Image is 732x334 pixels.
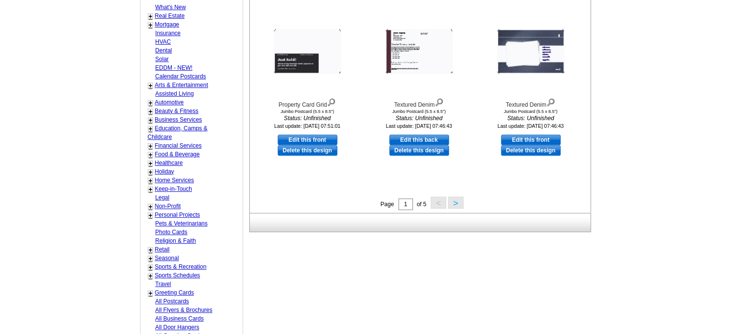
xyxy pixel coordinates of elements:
[149,289,153,297] a: +
[155,38,171,45] a: HVAC
[155,47,172,54] a: Dental
[155,160,183,166] a: Healthcare
[155,56,169,62] a: Solar
[497,29,565,74] img: Textured Denim
[149,82,153,89] a: +
[155,289,194,296] a: Greeting Cards
[149,272,153,280] a: +
[278,145,337,156] a: Delete this design
[155,30,181,37] a: Insurance
[149,168,153,176] a: +
[155,194,169,201] a: Legal
[155,229,188,235] a: Photo Cards
[155,108,199,114] a: Beauty & Fitness
[155,64,193,71] a: EDDM - NEW!
[149,142,153,150] a: +
[155,90,194,97] a: Assisted Living
[155,246,170,253] a: Retail
[149,263,153,271] a: +
[149,255,153,262] a: +
[149,12,153,20] a: +
[385,29,453,74] img: Textured Denim
[155,168,174,175] a: Holiday
[155,237,196,244] a: Religion & Faith
[417,201,426,208] span: of 5
[155,99,184,106] a: Automotive
[501,135,561,145] a: use this design
[149,151,153,159] a: +
[435,96,444,107] img: view design details
[448,197,463,209] button: >
[149,21,153,29] a: +
[155,220,208,227] a: Pets & Veterinarians
[274,123,341,129] small: Last update: [DATE] 07:51:01
[149,108,153,115] a: +
[155,116,202,123] a: Business Services
[155,73,206,80] a: Calendar Postcards
[155,142,202,149] a: Financial Services
[501,145,561,156] a: Delete this design
[155,281,171,287] a: Travel
[149,99,153,107] a: +
[149,125,153,133] a: +
[155,298,189,305] a: All Postcards
[255,114,360,123] i: Status: Unfinished
[155,211,200,218] a: Personal Projects
[155,177,194,184] a: Home Services
[149,160,153,167] a: +
[431,197,446,209] button: <
[155,21,180,28] a: Mortgage
[366,96,472,109] div: Textured Denim
[389,145,449,156] a: Delete this design
[366,114,472,123] i: Status: Unfinished
[155,307,213,313] a: All Flyers & Brochures
[539,111,732,334] iframe: LiveChat chat widget
[255,96,360,109] div: Property Card Grid
[327,96,336,107] img: view design details
[149,246,153,254] a: +
[155,4,186,11] a: What's New
[546,96,555,107] img: view design details
[155,255,179,261] a: Seasonal
[155,186,192,192] a: Keep-in-Touch
[155,263,206,270] a: Sports & Recreation
[380,201,394,208] span: Page
[498,123,564,129] small: Last update: [DATE] 07:46:43
[155,272,200,279] a: Sports Schedules
[255,109,360,114] div: Jumbo Postcard (5.5 x 8.5")
[149,211,153,219] a: +
[155,324,199,331] a: All Door Hangers
[149,116,153,124] a: +
[149,203,153,210] a: +
[274,29,341,74] img: Property Card Grid
[478,114,584,123] i: Status: Unfinished
[149,186,153,193] a: +
[155,82,208,88] a: Arts & Entertainment
[478,96,584,109] div: Textured Denim
[155,151,200,158] a: Food & Beverage
[389,135,449,145] a: use this design
[148,125,207,140] a: Education, Camps & Childcare
[149,177,153,185] a: +
[278,135,337,145] a: use this design
[155,315,204,322] a: All Business Cards
[155,12,185,19] a: Real Estate
[366,109,472,114] div: Jumbo Postcard (5.5 x 8.5")
[386,123,452,129] small: Last update: [DATE] 07:46:43
[478,109,584,114] div: Jumbo Postcard (5.5 x 8.5")
[155,203,181,210] a: Non-Profit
